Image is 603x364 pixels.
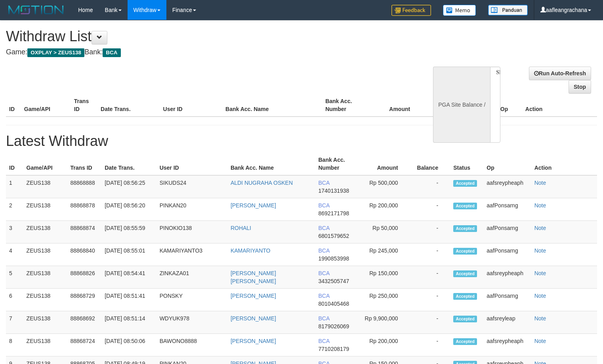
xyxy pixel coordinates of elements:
span: Accepted [453,248,477,255]
td: - [410,311,450,334]
a: Run Auto-Refresh [529,67,591,80]
td: 2 [6,198,23,221]
span: Accepted [453,180,477,187]
td: PONSKY [156,289,227,311]
td: aafPonsarng [483,221,531,243]
td: aafsreypheaph [483,266,531,289]
td: 88868826 [67,266,101,289]
span: 1990853998 [318,255,349,262]
th: Bank Acc. Number [315,153,359,175]
a: Note [534,270,546,276]
td: - [410,198,450,221]
a: [PERSON_NAME] [PERSON_NAME] [231,270,276,284]
span: 6801579652 [318,233,349,239]
th: Status [450,153,483,175]
td: 88868729 [67,289,101,311]
th: Date Trans. [97,94,160,117]
span: OXPLAY > ZEUS138 [27,48,84,57]
td: KAMARIYANTO3 [156,243,227,266]
td: - [410,221,450,243]
th: Op [497,94,522,117]
td: Rp 200,000 [359,334,410,356]
td: 88868874 [67,221,101,243]
td: WDYUK978 [156,311,227,334]
td: ZEUS138 [23,266,67,289]
div: PGA Site Balance / [433,67,490,143]
th: User ID [160,94,223,117]
td: 5 [6,266,23,289]
td: [DATE] 08:51:14 [101,311,156,334]
td: ZEUS138 [23,221,67,243]
a: [PERSON_NAME] [231,315,276,322]
th: ID [6,94,21,117]
th: Game/API [23,153,67,175]
a: [PERSON_NAME] [231,338,276,344]
th: Trans ID [67,153,101,175]
span: BCA [318,225,329,231]
a: KAMARIYANTO [231,247,271,254]
td: [DATE] 08:54:41 [101,266,156,289]
td: 88868840 [67,243,101,266]
th: User ID [156,153,227,175]
td: SIKUDS24 [156,175,227,198]
td: - [410,334,450,356]
span: 8010405468 [318,301,349,307]
a: Note [534,180,546,186]
td: Rp 500,000 [359,175,410,198]
td: Rp 250,000 [359,289,410,311]
th: Bank Acc. Name [227,153,315,175]
span: 1740131938 [318,188,349,194]
a: [PERSON_NAME] [231,293,276,299]
th: Trans ID [71,94,97,117]
img: Feedback.jpg [391,5,431,16]
td: 1 [6,175,23,198]
td: aafPonsarng [483,243,531,266]
td: 7 [6,311,23,334]
img: panduan.png [488,5,528,15]
span: 8692171798 [318,210,349,216]
td: - [410,266,450,289]
a: Note [534,247,546,254]
th: ID [6,153,23,175]
a: Stop [569,80,591,94]
td: aafPonsarng [483,198,531,221]
td: BAWONO8888 [156,334,227,356]
td: - [410,289,450,311]
td: [DATE] 08:51:41 [101,289,156,311]
a: Note [534,225,546,231]
th: Balance [422,94,468,117]
th: Game/API [21,94,71,117]
span: Accepted [453,203,477,209]
td: 88868692 [67,311,101,334]
a: ROHALI [231,225,251,231]
th: Bank Acc. Number [322,94,372,117]
td: [DATE] 08:55:59 [101,221,156,243]
td: ZEUS138 [23,334,67,356]
span: Accepted [453,293,477,300]
td: [DATE] 08:56:20 [101,198,156,221]
td: ZINKAZA01 [156,266,227,289]
th: Op [483,153,531,175]
td: 4 [6,243,23,266]
span: Accepted [453,225,477,232]
span: BCA [318,315,329,322]
td: ZEUS138 [23,311,67,334]
th: Date Trans. [101,153,156,175]
td: Rp 50,000 [359,221,410,243]
td: 88868888 [67,175,101,198]
td: ZEUS138 [23,289,67,311]
td: ZEUS138 [23,243,67,266]
span: BCA [318,293,329,299]
a: Note [534,315,546,322]
th: Action [531,153,597,175]
span: BCA [103,48,120,57]
td: - [410,175,450,198]
span: BCA [318,338,329,344]
a: [PERSON_NAME] [231,202,276,209]
th: Bank Acc. Name [222,94,322,117]
td: aafPonsarng [483,289,531,311]
td: PINKAN20 [156,198,227,221]
th: Amount [372,94,422,117]
td: ZEUS138 [23,198,67,221]
a: ALDI NUGRAHA OSKEN [231,180,293,186]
